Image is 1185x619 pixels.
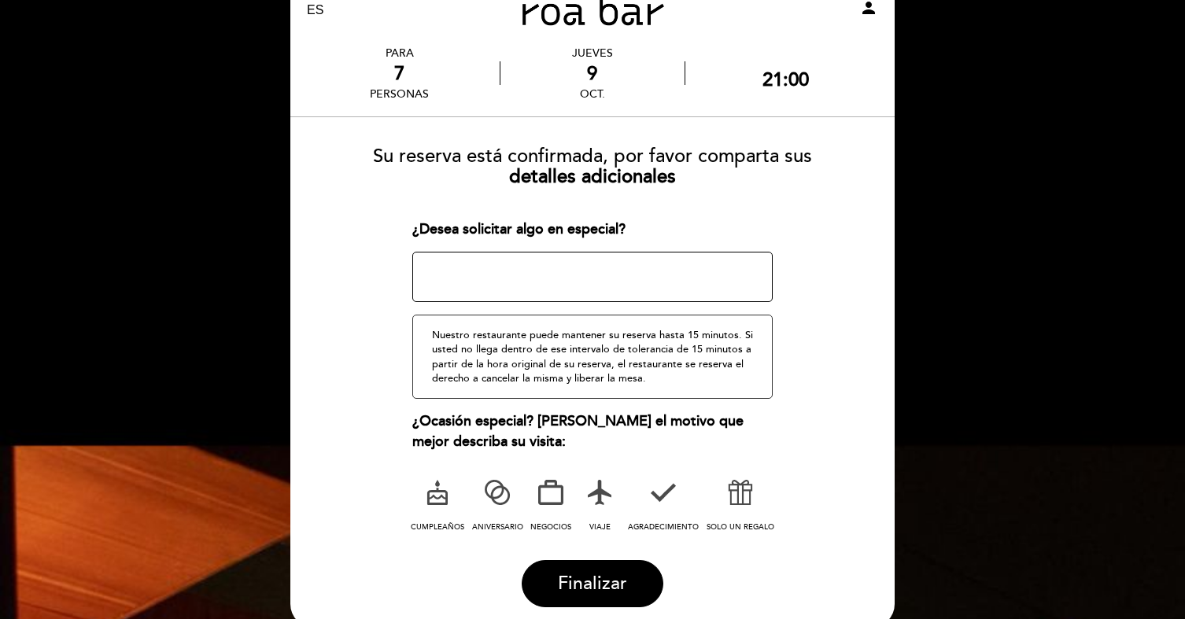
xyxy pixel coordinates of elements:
[522,560,663,607] button: Finalizar
[707,522,774,532] span: SOLO UN REGALO
[412,219,773,240] div: ¿Desea solicitar algo en especial?
[500,46,684,60] div: jueves
[370,62,429,85] div: 7
[530,522,571,532] span: NEGOCIOS
[509,165,676,188] b: detalles adicionales
[370,87,429,101] div: personas
[500,62,684,85] div: 9
[412,411,773,451] div: ¿Ocasión especial? [PERSON_NAME] el motivo que mejor describa su visita:
[370,46,429,60] div: PARA
[472,522,523,532] span: ANIVERSARIO
[411,522,464,532] span: CUMPLEAÑOS
[373,145,812,168] span: Su reserva está confirmada, por favor comparta sus
[589,522,611,532] span: VIAJE
[412,315,773,399] div: Nuestro restaurante puede mantener su reserva hasta 15 minutos. Si usted no llega dentro de ese i...
[500,87,684,101] div: oct.
[628,522,699,532] span: AGRADECIMIENTO
[558,573,627,595] span: Finalizar
[762,68,809,91] div: 21:00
